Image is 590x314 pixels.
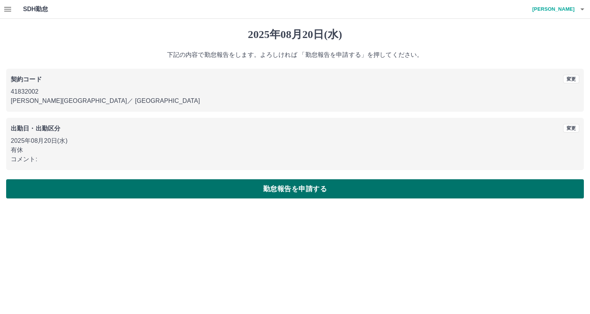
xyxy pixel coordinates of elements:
[11,87,579,96] p: 41832002
[6,28,584,41] h1: 2025年08月20日(水)
[11,136,579,145] p: 2025年08月20日(水)
[563,75,579,83] button: 変更
[6,50,584,59] p: 下記の内容で勤怠報告をします。よろしければ 「勤怠報告を申請する」を押してください。
[11,155,579,164] p: コメント:
[11,76,42,83] b: 契約コード
[6,179,584,198] button: 勤怠報告を申請する
[11,145,579,155] p: 有休
[563,124,579,132] button: 変更
[11,125,60,132] b: 出勤日・出勤区分
[11,96,579,106] p: [PERSON_NAME][GEOGRAPHIC_DATA] ／ [GEOGRAPHIC_DATA]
